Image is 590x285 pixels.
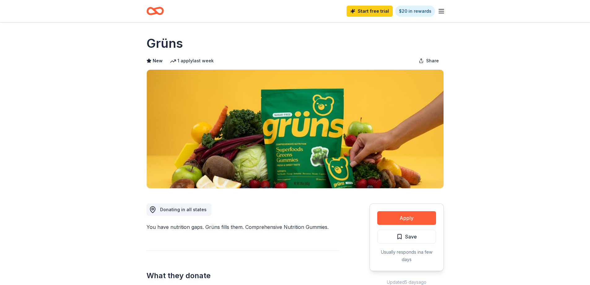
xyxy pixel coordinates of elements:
span: Save [405,233,417,241]
a: $20 in rewards [395,6,435,17]
span: Donating in all states [160,207,207,212]
div: 1 apply last week [170,57,214,65]
span: Share [426,57,439,65]
button: Apply [377,211,436,225]
button: Share [414,55,444,67]
button: Save [377,230,436,243]
div: You have nutrition gaps. Grüns fills them. Comprehensive Nutrition Gummies. [146,223,340,231]
a: Home [146,4,164,18]
img: Image for Grüns [147,70,444,188]
h2: What they donate [146,271,340,281]
a: Start free trial [347,6,393,17]
div: Usually responds in a few days [377,248,436,263]
h1: Grüns [146,35,183,52]
span: New [153,57,163,65]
